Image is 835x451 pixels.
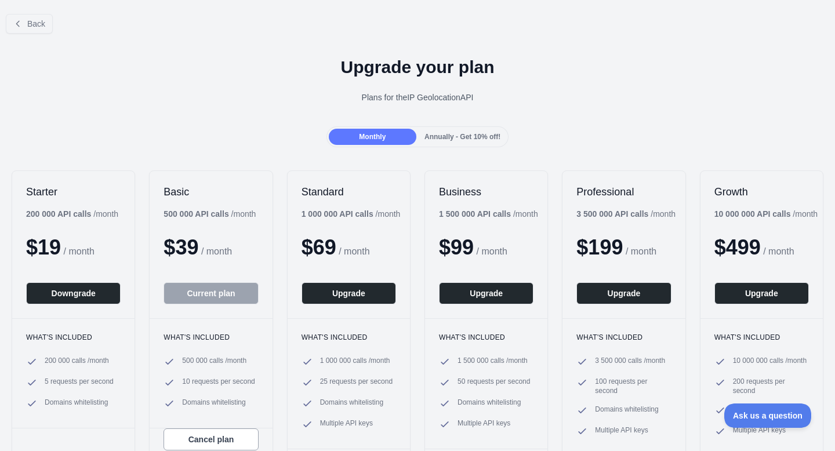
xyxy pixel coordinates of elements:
b: 3 500 000 API calls [576,209,648,219]
b: 1 500 000 API calls [439,209,511,219]
b: 10 000 000 API calls [714,209,791,219]
b: 1 000 000 API calls [302,209,373,219]
h2: Professional [576,185,671,199]
div: / month [714,208,818,220]
iframe: Toggle Customer Support [724,403,812,428]
h2: Business [439,185,533,199]
div: / month [439,208,538,220]
div: / month [302,208,401,220]
h2: Standard [302,185,396,199]
h2: Growth [714,185,809,199]
div: / month [576,208,676,220]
